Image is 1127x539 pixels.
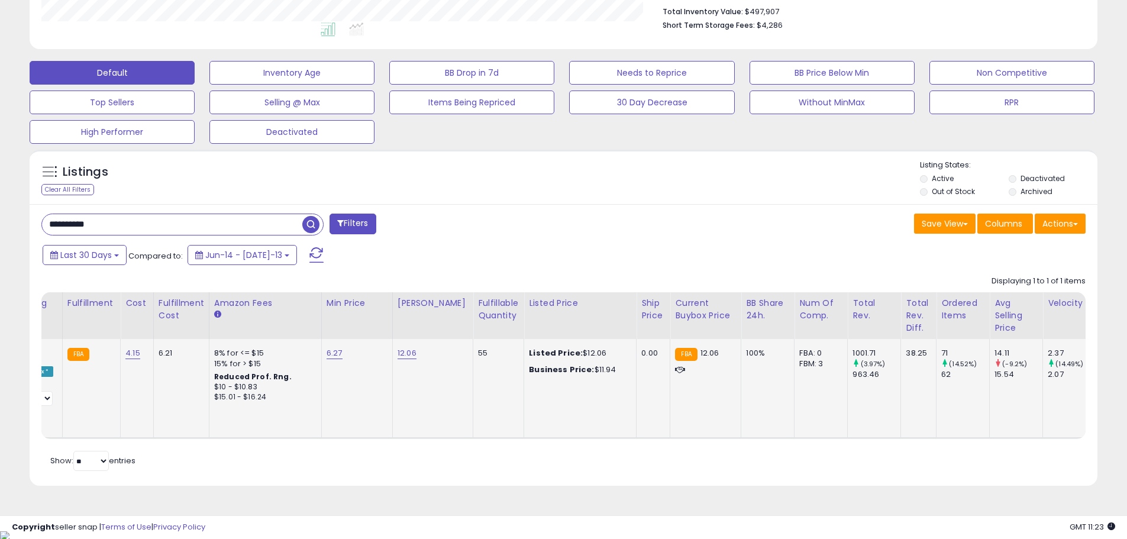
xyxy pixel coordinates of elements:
div: $10 - $10.83 [214,382,312,392]
span: Last 30 Days [60,249,112,261]
button: Save View [914,214,976,234]
span: 12.06 [700,347,719,359]
div: 963.46 [852,369,900,380]
div: 15.54 [994,369,1042,380]
div: 38.25 [906,348,927,359]
button: 30 Day Decrease [569,91,734,114]
label: Deactivated [1021,173,1065,183]
li: $497,907 [663,4,1077,18]
button: Non Competitive [929,61,1094,85]
div: 15% for > $15 [214,359,312,369]
div: Ordered Items [941,297,984,322]
small: (14.49%) [1055,359,1083,369]
button: Actions [1035,214,1086,234]
label: Out of Stock [932,186,975,196]
button: Needs to Reprice [569,61,734,85]
div: Min Price [327,297,387,309]
b: Short Term Storage Fees: [663,20,755,30]
span: 2025-08-13 11:23 GMT [1070,521,1115,532]
div: 71 [941,348,989,359]
small: FBA [67,348,89,361]
a: 12.06 [398,347,416,359]
div: 0.00 [641,348,661,359]
b: Business Price: [529,364,594,375]
button: BB Price Below Min [750,61,915,85]
div: Velocity [1048,297,1091,309]
b: Total Inventory Value: [663,7,743,17]
a: 4.15 [125,347,140,359]
small: (14.52%) [949,359,977,369]
div: $15.01 - $16.24 [214,392,312,402]
button: Deactivated [209,120,374,144]
div: seller snap | | [12,522,205,533]
div: $12.06 [529,348,627,359]
span: Show: entries [50,455,135,466]
span: Compared to: [128,250,183,262]
div: Fulfillment [67,297,115,309]
a: Privacy Policy [153,521,205,532]
strong: Copyright [12,521,55,532]
div: $11.94 [529,364,627,375]
h5: Listings [63,164,108,180]
div: FBA: 0 [799,348,838,359]
div: 6.21 [159,348,200,359]
button: Inventory Age [209,61,374,85]
div: Cost [125,297,148,309]
b: Reduced Prof. Rng. [214,372,292,382]
div: Repricing [7,297,57,309]
div: Displaying 1 to 1 of 1 items [992,276,1086,287]
a: Terms of Use [101,521,151,532]
label: Archived [1021,186,1052,196]
div: Fulfillment Cost [159,297,204,322]
button: Without MinMax [750,91,915,114]
div: Total Rev. [852,297,896,322]
button: RPR [929,91,1094,114]
div: Avg Selling Price [994,297,1038,334]
div: Current Buybox Price [675,297,736,322]
small: Amazon Fees. [214,309,221,320]
span: $4,286 [757,20,783,31]
button: Items Being Repriced [389,91,554,114]
button: Columns [977,214,1033,234]
div: 1001.71 [852,348,900,359]
button: High Performer [30,120,195,144]
button: Last 30 Days [43,245,127,265]
div: [PERSON_NAME] [398,297,468,309]
button: Default [30,61,195,85]
b: Listed Price: [529,347,583,359]
button: Filters [330,214,376,234]
span: Jun-14 - [DATE]-13 [205,249,282,261]
div: 55 [478,348,515,359]
button: Jun-14 - [DATE]-13 [188,245,297,265]
span: Columns [985,218,1022,230]
label: Active [932,173,954,183]
div: 2.37 [1048,348,1096,359]
div: Clear All Filters [41,184,94,195]
div: Num of Comp. [799,297,842,322]
div: 8% for <= $15 [214,348,312,359]
div: FBM: 3 [799,359,838,369]
div: 2.07 [1048,369,1096,380]
small: (3.97%) [861,359,886,369]
div: 100% [746,348,785,359]
div: BB Share 24h. [746,297,789,322]
div: 14.11 [994,348,1042,359]
p: Listing States: [920,160,1097,171]
button: Selling @ Max [209,91,374,114]
div: Listed Price [529,297,631,309]
button: Top Sellers [30,91,195,114]
small: (-9.2%) [1002,359,1027,369]
div: Ship Price [641,297,665,322]
div: Total Rev. Diff. [906,297,931,334]
a: 6.27 [327,347,343,359]
small: FBA [675,348,697,361]
button: BB Drop in 7d [389,61,554,85]
div: Amazon Fees [214,297,317,309]
div: Fulfillable Quantity [478,297,519,322]
div: 62 [941,369,989,380]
